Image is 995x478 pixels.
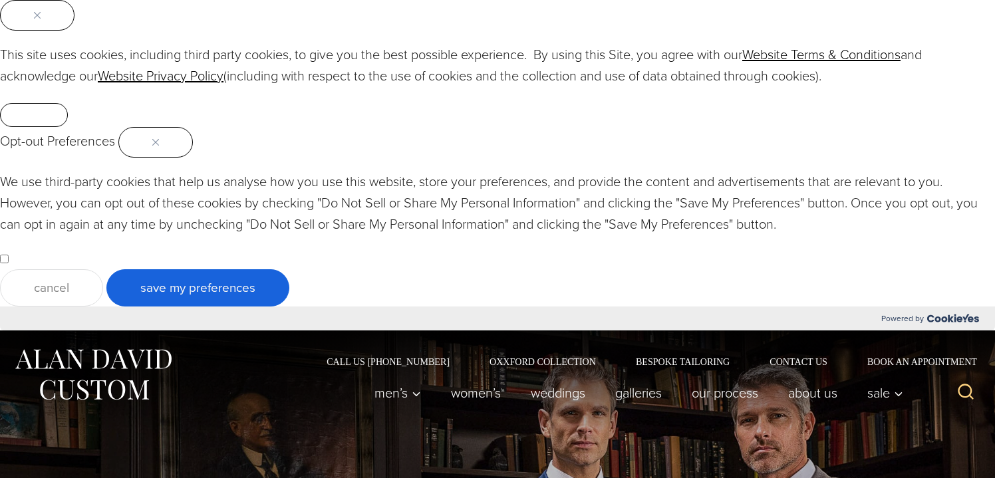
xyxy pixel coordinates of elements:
nav: Primary Navigation [360,380,911,406]
a: Bespoke Tailoring [616,357,750,366]
a: Website Privacy Policy [98,66,223,86]
img: Close [152,139,159,146]
a: About Us [774,380,853,406]
img: Close [34,12,41,19]
a: Website Terms & Conditions [742,45,901,64]
nav: Secondary Navigation [307,357,982,366]
a: Call Us [PHONE_NUMBER] [307,357,470,366]
span: Sale [867,386,903,400]
a: Women’s [436,380,516,406]
a: Galleries [601,380,677,406]
button: Close [118,127,193,158]
a: weddings [516,380,601,406]
a: Oxxford Collection [470,357,616,366]
img: Cookieyes logo [927,314,979,322]
button: View Search Form [950,377,982,409]
img: Alan David Custom [13,345,173,404]
button: Save My Preferences [106,269,289,306]
a: Contact Us [750,357,847,366]
a: Our Process [677,380,774,406]
a: Book an Appointment [847,357,982,366]
span: Men’s [374,386,421,400]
